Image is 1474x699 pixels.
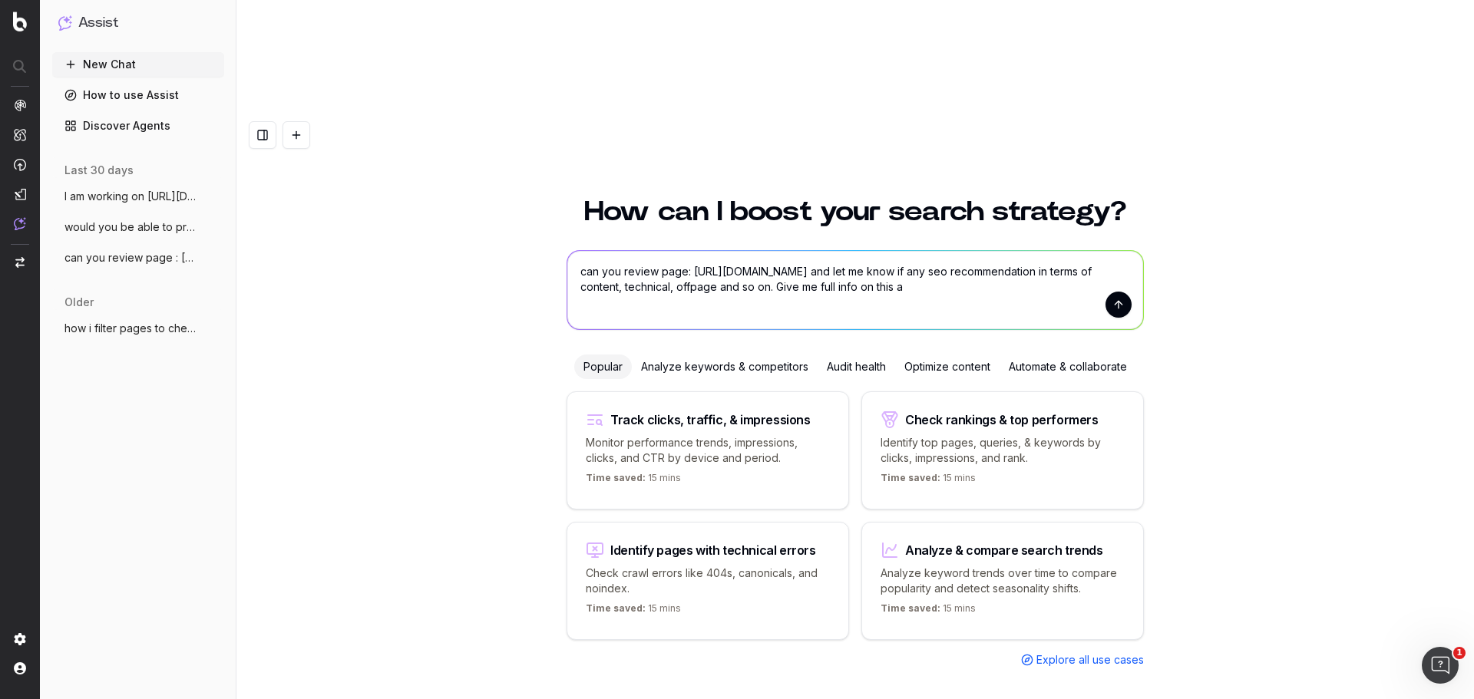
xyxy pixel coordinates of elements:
[64,219,200,235] span: would you be able to provide some insigh
[1453,647,1466,659] span: 1
[586,565,830,596] p: Check crawl errors like 404s, canonicals, and noindex.
[52,184,224,209] button: I am working on [URL][DOMAIN_NAME]
[52,316,224,341] button: how i filter pages to check their techni
[52,114,224,138] a: Discover Agents
[13,12,27,31] img: Botify logo
[881,472,976,490] p: 15 mins
[881,602,976,621] p: 15 mins
[586,435,830,466] p: Monitor performance trends, impressions, clicks, and CTR by device and period.
[58,15,72,30] img: Assist
[58,12,218,34] button: Assist
[52,52,224,77] button: New Chat
[586,602,646,614] span: Time saved:
[25,40,37,52] img: website_grey.svg
[14,217,26,230] img: Assist
[586,472,646,483] span: Time saved:
[610,414,811,426] div: Track clicks, traffic, & impressions
[610,544,816,556] div: Identify pages with technical errors
[41,89,54,101] img: tab_domain_overview_orange.svg
[52,83,224,107] a: How to use Assist
[905,544,1103,556] div: Analyze & compare search trends
[170,91,259,101] div: Keywords by Traffic
[64,163,134,178] span: last 30 days
[1036,652,1144,668] span: Explore all use cases
[1021,652,1144,668] a: Explore all use cases
[895,354,1000,379] div: Optimize content
[14,633,26,645] img: Setting
[14,662,26,674] img: My account
[567,198,1144,226] h1: How can I boost your search strategy?
[586,602,681,621] p: 15 mins
[64,321,200,336] span: how i filter pages to check their techni
[632,354,818,379] div: Analyze keywords & competitors
[574,354,632,379] div: Popular
[567,251,1143,329] textarea: can you review page: [URL][DOMAIN_NAME] and let me know if any seo recommendation in terms of con...
[818,354,895,379] div: Audit health
[1000,354,1136,379] div: Automate & collaborate
[52,246,224,270] button: can you review page : [URL]
[881,565,1125,596] p: Analyze keyword trends over time to compare popularity and detect seasonality shifts.
[905,414,1099,426] div: Check rankings & top performers
[586,472,681,490] p: 15 mins
[1422,647,1459,684] iframe: Intercom live chat
[15,257,25,268] img: Switch project
[43,25,75,37] div: v 4.0.25
[52,215,224,239] button: would you be able to provide some insigh
[14,158,26,171] img: Activation
[64,250,200,265] span: can you review page : [URL]
[40,40,169,52] div: Domain: [DOMAIN_NAME]
[153,89,165,101] img: tab_keywords_by_traffic_grey.svg
[14,128,26,141] img: Intelligence
[64,295,94,310] span: older
[58,91,137,101] div: Domain Overview
[881,602,940,614] span: Time saved:
[881,472,940,483] span: Time saved:
[78,12,118,34] h1: Assist
[881,435,1125,466] p: Identify top pages, queries, & keywords by clicks, impressions, and rank.
[64,189,200,204] span: I am working on [URL][DOMAIN_NAME]
[14,188,26,200] img: Studio
[14,99,26,111] img: Analytics
[25,25,37,37] img: logo_orange.svg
